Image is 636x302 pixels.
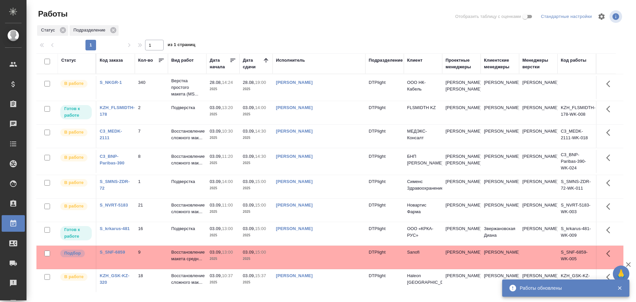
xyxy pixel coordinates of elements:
td: KZH_GSK-KZ-320-WK-001 [557,269,596,292]
p: 03.09, [243,154,255,159]
a: [PERSON_NAME] [276,179,313,184]
div: Исполнитель выполняет работу [60,153,92,162]
p: [PERSON_NAME] [522,202,554,209]
button: Здесь прячутся важные кнопки [602,150,618,166]
a: C3_MEDK-2111 [100,129,122,140]
div: Исполнитель выполняет работу [60,202,92,211]
button: Здесь прячутся важные кнопки [602,199,618,214]
p: Верстка простого макета (MS... [171,78,203,97]
p: Подбор [64,250,81,257]
p: Haleon [GEOGRAPHIC_DATA] [407,272,439,286]
p: FLSMIDTH KZ [407,104,439,111]
p: 28.08, [210,80,222,85]
div: Менеджеры верстки [522,57,554,70]
td: 7 [135,125,168,148]
p: 14:30 [255,129,266,134]
div: Исполнитель выполняет работу [60,178,92,187]
p: Сименс Здравоохранение [407,178,439,192]
p: 03.09, [243,129,255,134]
div: Исполнитель выполняет работу [60,79,92,88]
div: Статус [37,25,68,36]
td: [PERSON_NAME] [442,125,481,148]
td: DTPlight [365,222,404,245]
p: Sanofi [407,249,439,256]
p: 14:30 [255,154,266,159]
p: Статус [41,27,57,33]
a: S_NKGR-1 [100,80,122,85]
p: 19:00 [255,80,266,85]
button: Здесь прячутся важные кнопки [602,269,618,285]
div: Проектные менеджеры [446,57,477,70]
td: 18 [135,269,168,292]
span: Отобразить таблицу с оценками [455,13,521,20]
a: [PERSON_NAME] [276,226,313,231]
td: S_SMNS-ZDR-72-WK-011 [557,175,596,198]
p: 10:30 [222,129,233,134]
a: [PERSON_NAME] [276,105,313,110]
a: S_krkarus-481 [100,226,130,231]
a: S_SMNS-ZDR-72 [100,179,130,191]
p: 03.09, [210,129,222,134]
p: Восстановление сложного мак... [171,153,203,166]
p: 13:00 [222,250,233,255]
p: 2025 [210,279,236,286]
a: [PERSON_NAME] [276,154,313,159]
p: [PERSON_NAME] [522,79,554,86]
p: 2025 [210,111,236,118]
div: Код работы [561,57,586,64]
p: [PERSON_NAME] [522,128,554,135]
p: 15:00 [255,250,266,255]
div: Подразделение [70,25,119,36]
p: 03.09, [210,226,222,231]
button: Здесь прячутся важные кнопки [602,246,618,262]
div: Работы обновлены [520,285,607,291]
p: 03.09, [210,179,222,184]
div: Дата начала [210,57,230,70]
td: [PERSON_NAME] [442,199,481,222]
p: 2025 [210,209,236,215]
p: 2025 [243,279,269,286]
p: 03.09, [243,273,255,278]
p: 10:37 [222,273,233,278]
p: 11:20 [222,154,233,159]
p: 2025 [210,232,236,239]
div: Исполнитель выполняет работу [60,128,92,137]
p: [PERSON_NAME], [PERSON_NAME] [446,79,477,92]
p: 2025 [243,135,269,141]
a: C3_BNP-Paribas-390 [100,154,125,165]
p: Восстановление сложного мак... [171,272,203,286]
p: МЕДЭКС-Консалт [407,128,439,141]
td: DTPlight [365,76,404,99]
span: из 1 страниц [168,41,195,50]
td: [PERSON_NAME] [442,101,481,124]
td: 340 [135,76,168,99]
a: [PERSON_NAME] [276,273,313,278]
div: Исполнитель может приступить к работе [60,104,92,120]
div: Дата сдачи [243,57,263,70]
p: 03.09, [210,203,222,208]
button: Здесь прячутся важные кнопки [602,222,618,238]
td: C3_MEDK-2111-WK-018 [557,125,596,148]
td: [PERSON_NAME] [481,101,519,124]
div: Клиент [407,57,422,64]
p: БНП [PERSON_NAME] [407,153,439,166]
td: DTPlight [365,175,404,198]
p: 2025 [210,160,236,166]
td: DTPlight [365,199,404,222]
p: 14:24 [222,80,233,85]
p: В работе [64,80,83,87]
p: [PERSON_NAME] [522,178,554,185]
p: 13:00 [222,226,233,231]
p: ООО НК-Кабель [407,79,439,92]
button: 🙏 [613,266,629,282]
td: 21 [135,199,168,222]
p: 03.09, [243,179,255,184]
td: [PERSON_NAME] [481,175,519,198]
td: [PERSON_NAME] [481,269,519,292]
td: 8 [135,150,168,173]
div: Код заказа [100,57,123,64]
a: KZH_FLSMIDTH-178 [100,105,135,117]
p: 11:00 [222,203,233,208]
p: 2025 [210,86,236,92]
td: S_krkarus-481-WK-009 [557,222,596,245]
